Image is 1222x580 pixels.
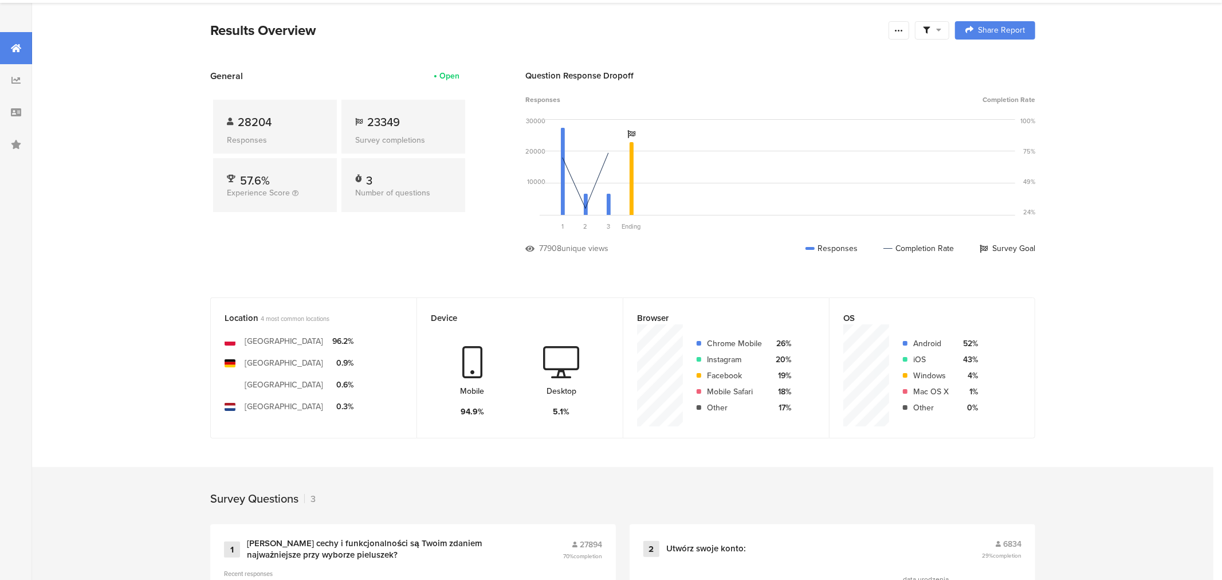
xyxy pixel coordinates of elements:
[627,130,635,138] i: Survey Goal
[525,147,545,156] div: 20000
[431,312,590,324] div: Device
[1020,116,1035,126] div: 100%
[958,354,978,366] div: 43%
[643,541,659,557] div: 2
[227,134,323,146] div: Responses
[261,314,329,323] span: 4 most common locations
[771,338,791,350] div: 26%
[525,95,560,105] span: Responses
[771,354,791,366] div: 20%
[561,222,564,231] span: 1
[978,26,1025,34] span: Share Report
[245,401,323,413] div: [GEOGRAPHIC_DATA]
[547,385,576,397] div: Desktop
[982,551,1021,560] span: 29%
[993,551,1021,560] span: completion
[958,338,978,350] div: 52%
[607,222,610,231] span: 3
[913,370,949,382] div: Windows
[526,116,545,126] div: 30000
[332,401,353,413] div: 0.3%
[620,222,643,231] div: Ending
[958,402,978,414] div: 0%
[771,370,791,382] div: 19%
[238,113,272,131] span: 28204
[707,354,762,366] div: Instagram
[210,490,298,507] div: Survey Questions
[913,402,949,414] div: Other
[245,357,323,369] div: [GEOGRAPHIC_DATA]
[461,406,484,418] div: 94.9%
[843,312,1002,324] div: OS
[563,552,602,561] span: 70%
[707,402,762,414] div: Other
[637,312,796,324] div: Browser
[561,242,608,254] div: unique views
[355,134,451,146] div: Survey completions
[980,242,1035,254] div: Survey Goal
[367,113,400,131] span: 23349
[225,312,384,324] div: Location
[707,386,762,398] div: Mobile Safari
[224,542,240,558] div: 1
[304,492,316,505] div: 3
[210,20,883,41] div: Results Overview
[240,172,270,189] span: 57.6%
[883,242,954,254] div: Completion Rate
[247,538,535,561] div: [PERSON_NAME] cechy i funkcjonalności są Twoim zdaniem najważniejsze przy wyborze pieluszek?
[461,385,485,397] div: Mobile
[771,402,791,414] div: 17%
[539,242,561,254] div: 77908
[707,338,762,350] div: Chrome Mobile
[553,406,570,418] div: 5.1%
[913,354,949,366] div: iOS
[355,187,430,199] span: Number of questions
[707,370,762,382] div: Facebook
[245,335,323,347] div: [GEOGRAPHIC_DATA]
[527,177,545,186] div: 10000
[227,187,290,199] span: Experience Score
[958,386,978,398] div: 1%
[439,70,459,82] div: Open
[573,552,602,561] span: completion
[958,370,978,382] div: 4%
[771,386,791,398] div: 18%
[580,539,602,551] span: 27894
[366,172,372,183] div: 3
[245,379,323,391] div: [GEOGRAPHIC_DATA]
[1023,147,1035,156] div: 75%
[1023,207,1035,217] div: 24%
[525,69,1035,82] div: Question Response Dropoff
[584,222,588,231] span: 2
[913,338,949,350] div: Android
[332,379,353,391] div: 0.6%
[806,242,858,254] div: Responses
[332,335,353,347] div: 96.2%
[666,543,746,555] div: Utwórz swoje konto:
[210,69,243,83] span: General
[913,386,949,398] div: Mac OS X
[983,95,1035,105] span: Completion Rate
[332,357,353,369] div: 0.9%
[1023,177,1035,186] div: 49%
[224,569,602,578] div: Recent responses
[1003,538,1021,550] span: 6834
